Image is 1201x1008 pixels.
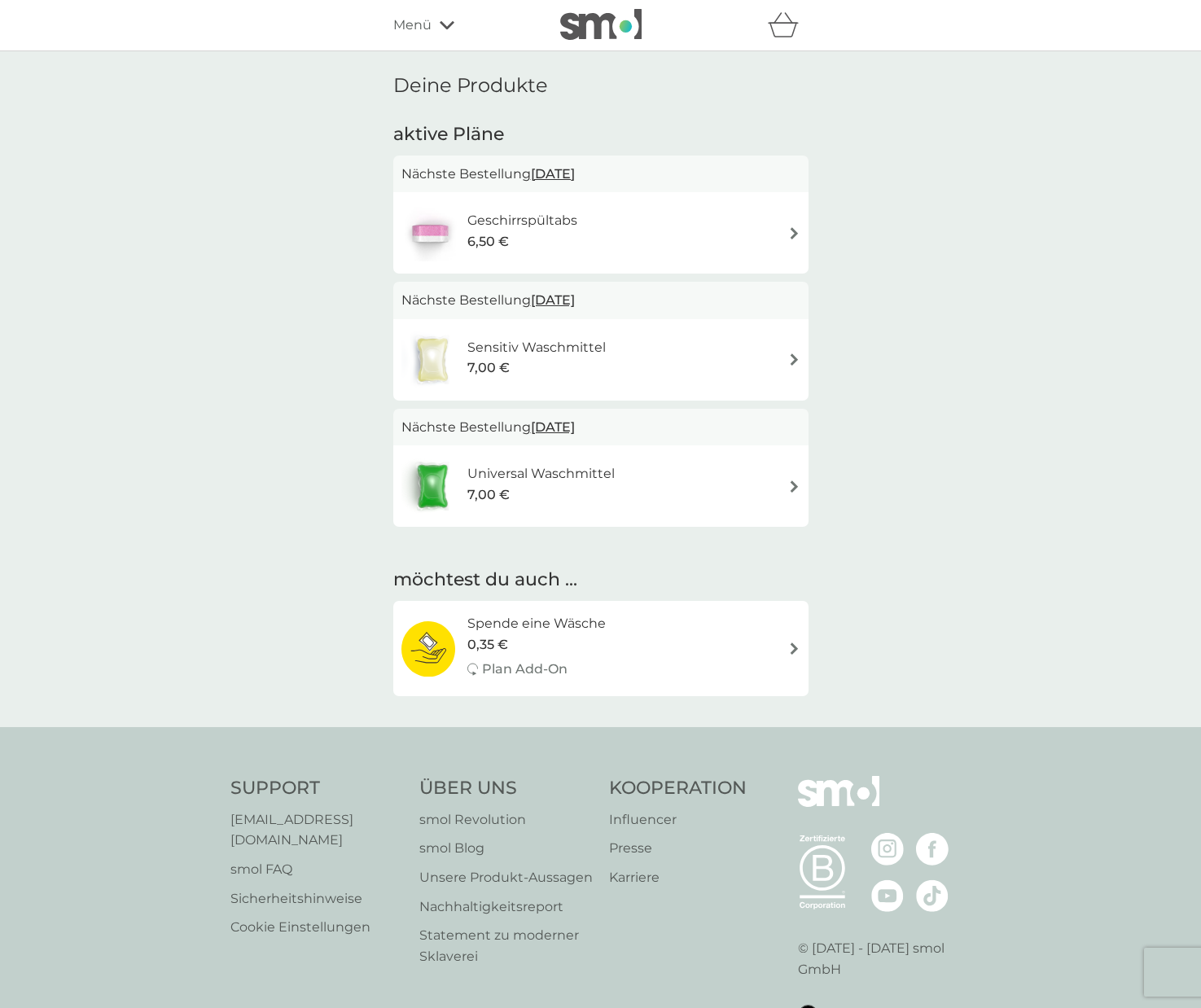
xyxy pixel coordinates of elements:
[230,888,403,909] a: Sicherheitshinweise
[419,867,593,888] a: Unsere Produkt‑Aussagen
[401,164,800,185] p: Nächste Bestellung
[401,290,800,311] p: Nächste Bestellung
[401,204,458,261] img: Geschirrspültabs
[393,74,809,98] h1: Deine Produkte
[419,809,593,831] a: smol Revolution
[609,867,747,888] a: Karriere
[609,838,747,859] a: Presse
[467,463,615,484] h6: Universal Waschmittel
[531,158,575,190] span: [DATE]
[788,480,800,493] img: Rechtspfeil
[230,809,403,851] a: [EMAIL_ADDRESS][DOMAIN_NAME]
[230,776,403,801] h4: Support
[788,353,800,366] img: Rechtspfeil
[467,231,509,252] span: 6,50 €
[419,776,593,801] h4: Über Uns
[609,809,747,831] a: Influencer
[916,833,949,866] img: besuche die smol Facebook Seite
[401,620,456,677] img: Spende eine Wäsche
[393,122,809,147] h2: aktive Pläne
[531,411,575,443] span: [DATE]
[467,634,508,655] span: 0,35 €
[467,484,510,506] span: 7,00 €
[788,227,800,239] img: Rechtspfeil
[393,568,809,593] h2: möchtest du auch ...
[871,879,904,912] img: besuche die smol YouTube Seite
[419,925,593,966] a: Statement zu moderner Sklaverei
[419,838,593,859] a: smol Blog
[393,15,432,36] span: Menü
[609,776,747,801] h4: Kooperation
[401,331,463,388] img: Sensitiv Waschmittel
[560,9,642,40] img: smol
[401,417,800,438] p: Nächste Bestellung
[531,284,575,316] span: [DATE]
[798,938,971,980] p: © [DATE] - [DATE] smol GmbH
[467,337,606,358] h6: Sensitiv Waschmittel
[401,458,463,515] img: Universal Waschmittel
[230,917,403,938] a: Cookie Einstellungen
[467,357,510,379] span: 7,00 €
[798,776,879,831] img: smol
[419,896,593,918] a: Nachhaltigkeitsreport
[482,659,568,680] p: Plan Add-On
[230,859,403,880] a: smol FAQ
[916,879,949,912] img: besuche die smol TikTok Seite
[768,9,809,42] div: Warenkorb
[467,210,577,231] h6: Geschirrspültabs
[871,833,904,866] img: besuche die smol Instagram Seite
[788,642,800,655] img: Rechtspfeil
[467,613,606,634] h6: Spende eine Wäsche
